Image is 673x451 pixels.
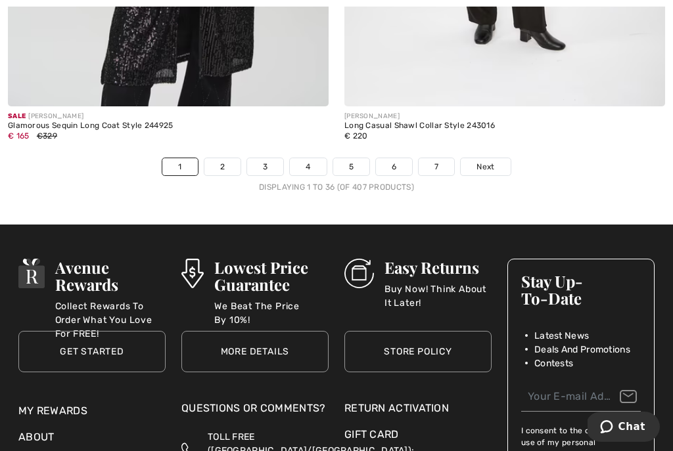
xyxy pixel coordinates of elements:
[18,404,87,417] a: My Rewards
[181,400,329,423] div: Questions or Comments?
[376,158,412,175] a: 6
[588,412,660,444] iframe: Opens a widget where you can chat to one of our agents
[476,161,494,173] span: Next
[214,259,329,293] h3: Lowest Price Guarantee
[55,299,166,326] p: Collect Rewards To Order What You Love For FREE!
[214,299,329,326] p: We Beat The Price By 10%!
[419,158,454,175] a: 7
[181,259,204,288] img: Lowest Price Guarantee
[8,121,329,131] div: Glamorous Sequin Long Coat Style 244925
[162,158,197,175] a: 1
[247,158,283,175] a: 3
[384,282,492,309] p: Buy Now! Think About It Later!
[8,112,329,121] div: [PERSON_NAME]
[344,131,368,140] span: € 220
[344,400,492,416] a: Return Activation
[461,158,510,175] a: Next
[344,331,492,372] a: Store Policy
[344,259,374,288] img: Easy Returns
[534,343,630,356] span: Deals And Promotions
[534,329,589,343] span: Latest News
[37,131,57,140] span: €329
[333,158,369,175] a: 5
[344,427,492,442] a: Gift Card
[8,112,26,120] span: Sale
[521,382,641,412] input: Your E-mail Address
[344,112,665,121] div: [PERSON_NAME]
[18,331,166,372] a: Get Started
[204,158,241,175] a: 2
[534,356,573,370] span: Contests
[344,121,665,131] div: Long Casual Shawl Collar Style 243016
[18,259,45,288] img: Avenue Rewards
[384,259,492,276] h3: Easy Returns
[290,158,326,175] a: 4
[8,131,30,140] span: € 165
[181,331,329,372] a: More Details
[521,272,641,307] h3: Stay Up-To-Date
[55,259,166,293] h3: Avenue Rewards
